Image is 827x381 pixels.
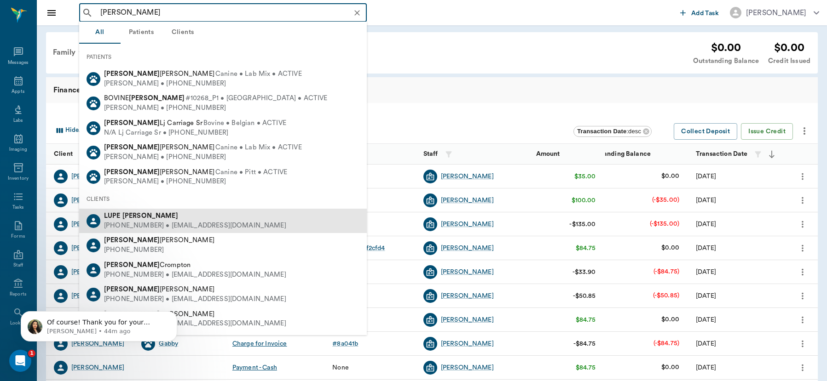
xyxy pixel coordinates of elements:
a: [PERSON_NAME] [441,196,494,205]
span: [PERSON_NAME] [104,311,214,318]
input: Search [97,6,364,19]
div: [PERSON_NAME] [71,267,124,277]
div: Outstanding Balance [693,56,759,66]
div: $84.75 [576,363,596,372]
div: [PHONE_NUMBER] • [EMAIL_ADDRESS][DOMAIN_NAME] [104,270,286,280]
button: Patients [121,22,162,44]
button: [PERSON_NAME] [723,4,827,21]
a: [PERSON_NAME] [71,172,124,181]
strong: Outstanding Balance [587,151,651,157]
iframe: Intercom live chat [9,350,31,372]
div: # f2cfd4 [362,244,385,253]
a: [PERSON_NAME] [71,220,124,229]
div: -$84.75 [573,339,596,348]
span: 1 [28,350,35,357]
strong: Staff [423,151,438,157]
button: more [795,216,810,232]
div: PATIENTS [79,47,367,67]
b: Transaction Date [577,128,626,135]
button: Select columns [52,123,127,138]
div: $84.75 [576,315,596,324]
div: [PERSON_NAME] [441,291,494,301]
div: Reports [10,291,27,298]
td: (-$50.85) [646,284,687,308]
a: [PERSON_NAME] [441,172,494,181]
b: [PERSON_NAME] [129,95,185,102]
div: N/A Lj Carriage Sr • [PHONE_NUMBER] [104,128,286,138]
strong: Amount [536,151,560,157]
button: more [795,360,810,375]
td: $0.00 [654,355,687,380]
button: more [797,123,812,139]
div: -$135.00 [569,220,596,229]
b: [PERSON_NAME] [104,119,160,126]
div: 04/08/25 [696,363,716,372]
div: 06/12/25 [696,315,716,324]
a: [PERSON_NAME] [441,244,494,253]
div: Transaction Date:desc [573,126,652,137]
div: [PHONE_NUMBER] • [EMAIL_ADDRESS][DOMAIN_NAME] [104,295,286,304]
b: [PERSON_NAME] [104,262,160,268]
div: [PERSON_NAME] [441,315,494,324]
div: $35.00 [574,172,596,181]
div: # 8a041b [332,339,358,348]
div: 08/05/25 [696,291,716,301]
span: Canine • Pitt • ACTIVE [215,168,287,177]
span: BOVINE [104,95,185,102]
td: $0.00 [654,307,687,332]
b: [PERSON_NAME] [104,70,160,77]
div: 08/28/25 [696,196,716,205]
div: CLIENTS [79,189,367,209]
td: $0.00 [654,236,687,260]
div: [PERSON_NAME] [71,244,124,253]
div: -$33.90 [573,267,596,277]
td: (-$84.75) [646,331,687,356]
b: [PERSON_NAME] [104,169,160,176]
b: [PERSON_NAME] [104,144,160,151]
span: [PERSON_NAME] [104,70,214,77]
span: #10268_P1 • [GEOGRAPHIC_DATA] • ACTIVE [185,94,328,103]
div: $100.00 [572,196,596,205]
a: [PERSON_NAME] [441,339,494,348]
div: Inventory [8,175,29,182]
button: more [795,169,810,184]
div: [PERSON_NAME] [746,7,806,18]
button: Collect Deposit [674,123,737,140]
a: [PERSON_NAME] [71,196,124,205]
button: All [79,22,121,44]
span: Lj Carriage Sr [104,119,202,126]
button: Clients [162,22,203,44]
a: [PERSON_NAME] [441,220,494,229]
strong: Client [54,151,73,157]
div: Credit Issued [768,56,810,66]
span: Canine • Lab Mix • ACTIVE [215,143,302,153]
button: Add Task [677,4,723,21]
td: (-$35.00) [645,188,687,212]
div: [PERSON_NAME] [71,291,124,301]
span: Finances: [53,85,86,96]
a: [PERSON_NAME] [441,363,494,372]
div: 08/28/25 [696,172,716,181]
b: LUPE [104,212,121,219]
div: [PERSON_NAME] [441,267,494,277]
span: : desc [577,128,641,135]
div: None [332,363,349,372]
div: Tasks [12,204,24,211]
div: $0.00 [693,40,759,56]
div: Charge for Invoice [232,339,287,348]
b: [PERSON_NAME] [104,237,160,244]
span: [PERSON_NAME] [104,237,214,244]
td: (-$135.00) [642,212,687,236]
div: $84.75 [576,244,596,253]
button: more [795,312,810,328]
span: Bovine • Belgian • ACTIVE [203,119,286,128]
td: (-$84.75) [646,260,687,284]
a: #f2cfd4 [362,244,389,253]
